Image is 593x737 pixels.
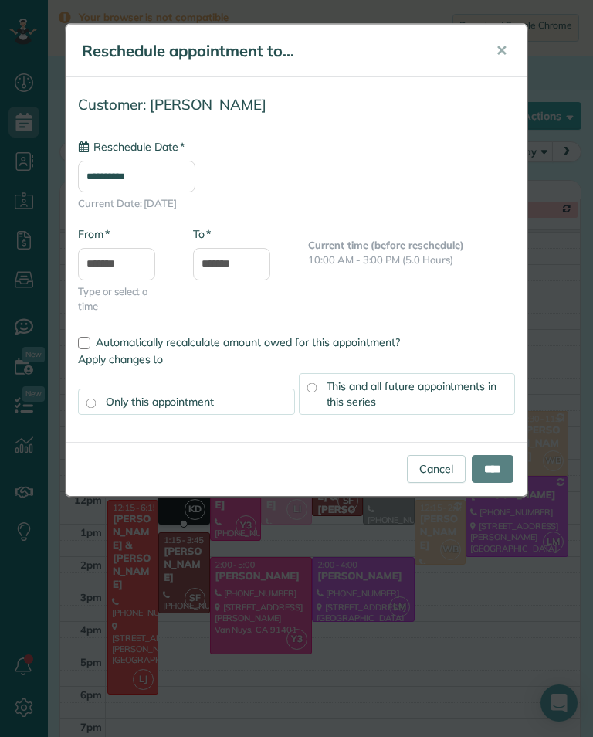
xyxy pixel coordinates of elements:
h5: Reschedule appointment to... [82,40,474,62]
label: From [78,226,110,242]
span: Current Date: [DATE] [78,196,515,211]
a: Cancel [407,455,466,483]
b: Current time (before reschedule) [308,239,464,251]
label: Apply changes to [78,352,515,367]
h4: Customer: [PERSON_NAME] [78,97,515,113]
input: Only this appointment [86,398,97,408]
label: Reschedule Date [78,139,185,155]
span: Type or select a time [78,284,170,314]
span: Only this appointment [106,395,214,409]
span: ✕ [496,42,507,59]
p: 10:00 AM - 3:00 PM (5.0 Hours) [308,253,515,267]
span: Automatically recalculate amount owed for this appointment? [96,335,400,349]
label: To [193,226,211,242]
span: This and all future appointments in this series [327,379,497,409]
input: This and all future appointments in this series [307,382,317,392]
